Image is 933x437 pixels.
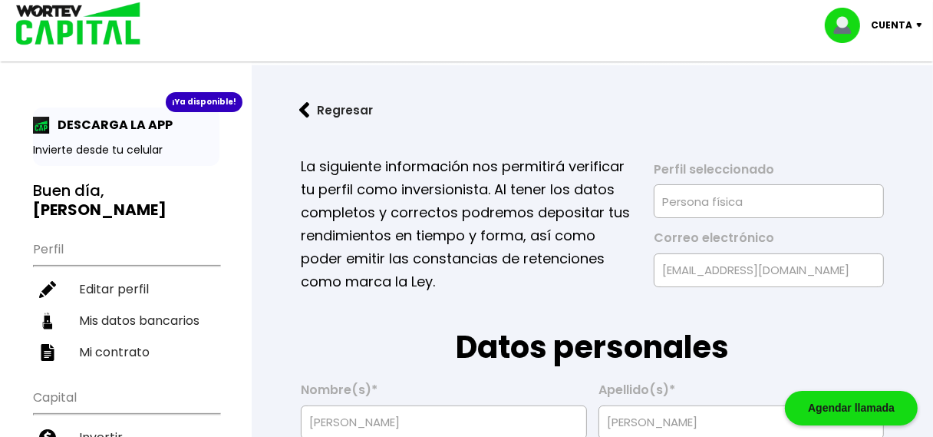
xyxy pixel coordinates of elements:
label: Nombre(s) [301,382,586,406]
h3: Buen día, [33,181,219,220]
b: [PERSON_NAME] [33,199,166,220]
img: profile-image [825,8,871,43]
p: DESCARGA LA APP [50,115,173,134]
button: Regresar [276,90,396,131]
label: Apellido(s) [598,382,884,406]
img: icon-down [912,23,933,28]
p: La siguiente información nos permitirá verificar tu perfil como inversionista. Al tener los datos... [301,155,633,293]
img: datos-icon.10cf9172.svg [39,313,56,329]
p: Invierte desde tu celular [33,142,219,158]
img: flecha izquierda [299,102,310,118]
a: Mi contrato [33,336,219,368]
ul: Perfil [33,232,219,368]
div: ¡Ya disponible! [166,92,242,112]
label: Correo electrónico [654,230,884,253]
img: contrato-icon.f2db500c.svg [39,344,56,361]
h1: Datos personales [301,293,884,370]
label: Perfil seleccionado [654,162,884,185]
a: Editar perfil [33,273,219,305]
p: Cuenta [871,14,912,37]
img: app-icon [33,117,50,134]
a: flecha izquierdaRegresar [276,90,908,131]
div: Agendar llamada [785,391,918,425]
img: editar-icon.952d3147.svg [39,281,56,298]
a: Mis datos bancarios [33,305,219,336]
